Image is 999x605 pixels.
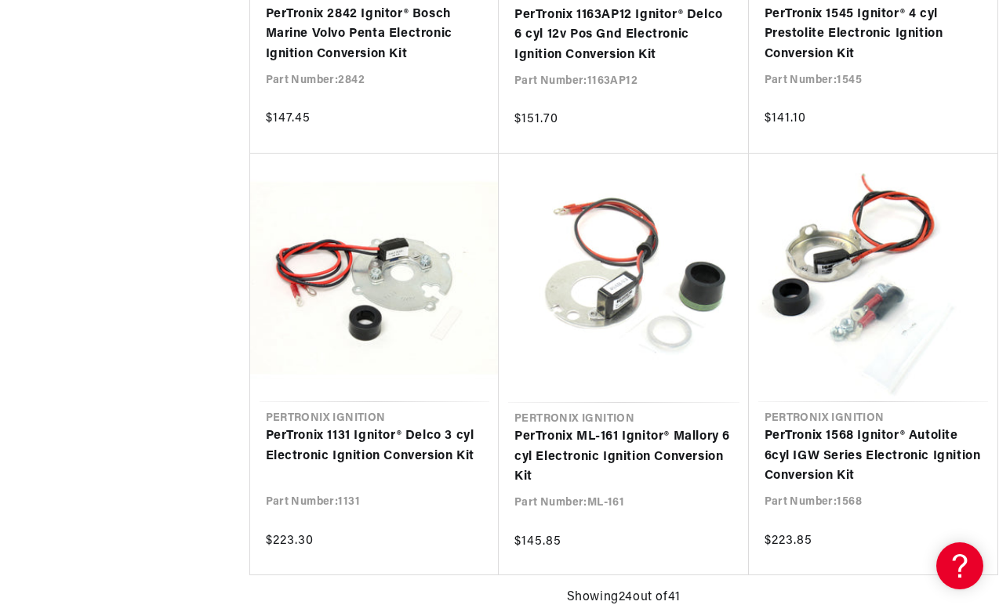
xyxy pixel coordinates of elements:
a: PerTronix 1131 Ignitor® Delco 3 cyl Electronic Ignition Conversion Kit [266,426,484,466]
a: PerTronix ML-161 Ignitor® Mallory 6 cyl Electronic Ignition Conversion Kit [514,427,733,487]
a: PerTronix 1545 Ignitor® 4 cyl Prestolite Electronic Ignition Conversion Kit [765,5,983,65]
a: PerTronix 2842 Ignitor® Bosch Marine Volvo Penta Electronic Ignition Conversion Kit [266,5,484,65]
a: PerTronix 1568 Ignitor® Autolite 6cyl IGW Series Electronic Ignition Conversion Kit [765,426,983,487]
a: PerTronix 1163AP12 Ignitor® Delco 6 cyl 12v Pos Gnd Electronic Ignition Conversion Kit [514,5,733,66]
